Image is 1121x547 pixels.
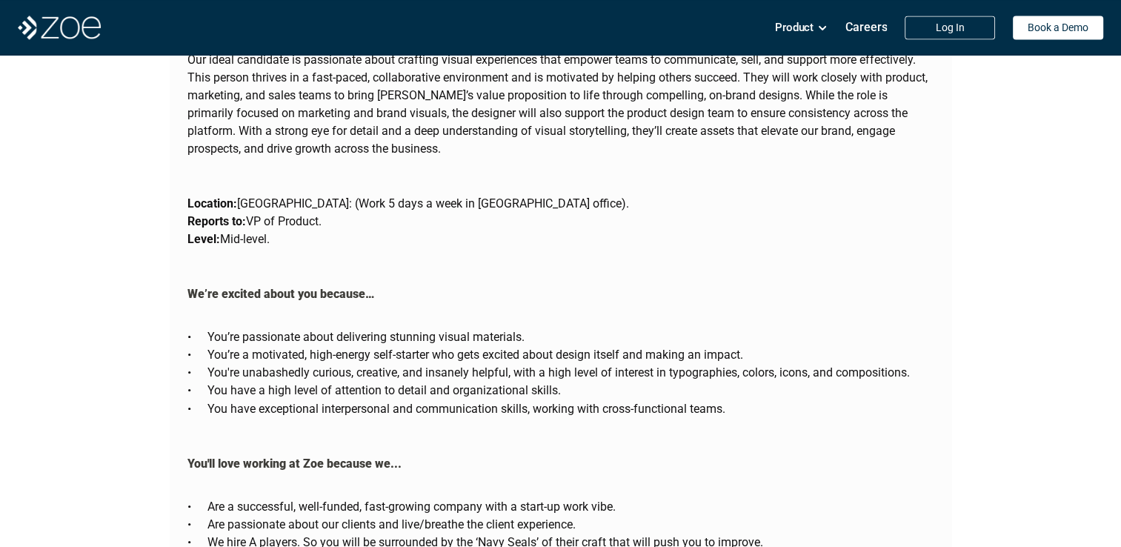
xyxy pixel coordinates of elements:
[207,515,934,533] p: Are passionate about our clients and live/breathe the client experience.
[845,20,888,34] p: Careers
[1013,16,1103,39] a: Book a Demo
[187,231,934,248] p: Mid-level.
[936,21,965,34] p: Log In
[187,196,237,210] strong: Location:
[187,195,934,213] p: [GEOGRAPHIC_DATA]: (Work 5 days a week in [GEOGRAPHIC_DATA] office).
[207,328,934,346] p: You’re passionate about delivering stunning visual materials.
[207,497,934,515] p: Are a successful, well-funded, fast-growing company with a start-up work vibe.
[207,382,934,400] p: You have a high level of attention to detail and organizational skills.
[905,16,995,39] a: Log In
[207,400,934,417] p: You have exceptional interpersonal and communication skills, working with cross-functional teams.
[207,346,934,364] p: You’re a motivated, high-energy self-starter who gets excited about design itself and making an i...
[207,364,934,382] p: You're unabashedly curious, creative, and insanely helpful, with a high level of interest in typo...
[187,287,374,301] strong: We’re excited about you because…
[187,456,402,470] strong: You'll love working at Zoe because we...
[775,16,814,39] p: Product
[1028,21,1088,34] p: Book a Demo
[187,214,246,228] strong: Reports to:
[187,51,934,158] p: Our ideal candidate is passionate about crafting visual experiences that empower teams to communi...
[187,232,220,246] strong: Level:
[187,213,934,231] p: VP of Product.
